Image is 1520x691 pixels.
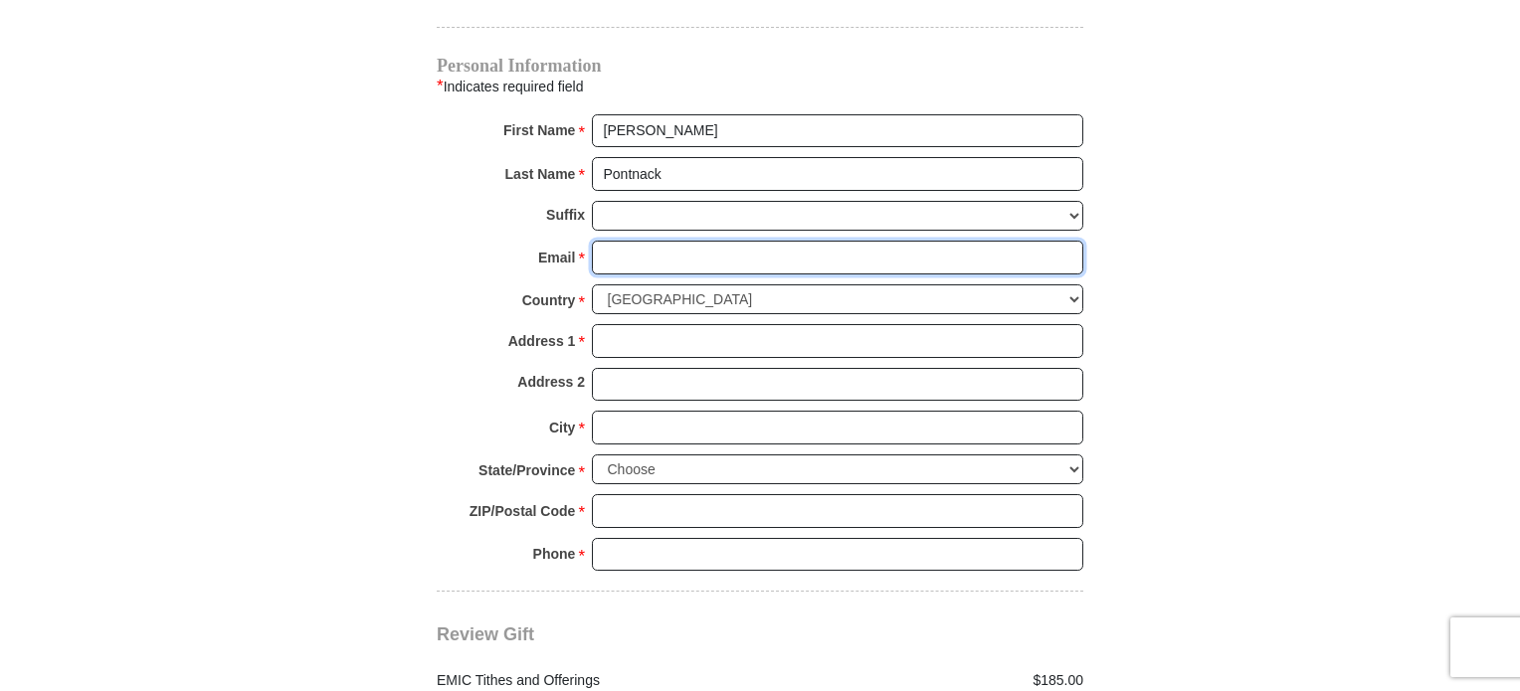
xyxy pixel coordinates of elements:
[503,116,575,144] strong: First Name
[549,414,575,441] strong: City
[437,58,1083,74] h4: Personal Information
[505,160,576,188] strong: Last Name
[538,244,575,271] strong: Email
[470,497,576,525] strong: ZIP/Postal Code
[760,670,1094,691] div: $185.00
[533,540,576,568] strong: Phone
[478,456,575,484] strong: State/Province
[508,327,576,355] strong: Address 1
[437,624,534,644] span: Review Gift
[437,74,1083,99] div: Indicates required field
[517,368,585,396] strong: Address 2
[522,286,576,314] strong: Country
[546,201,585,229] strong: Suffix
[427,670,761,691] div: EMIC Tithes and Offerings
